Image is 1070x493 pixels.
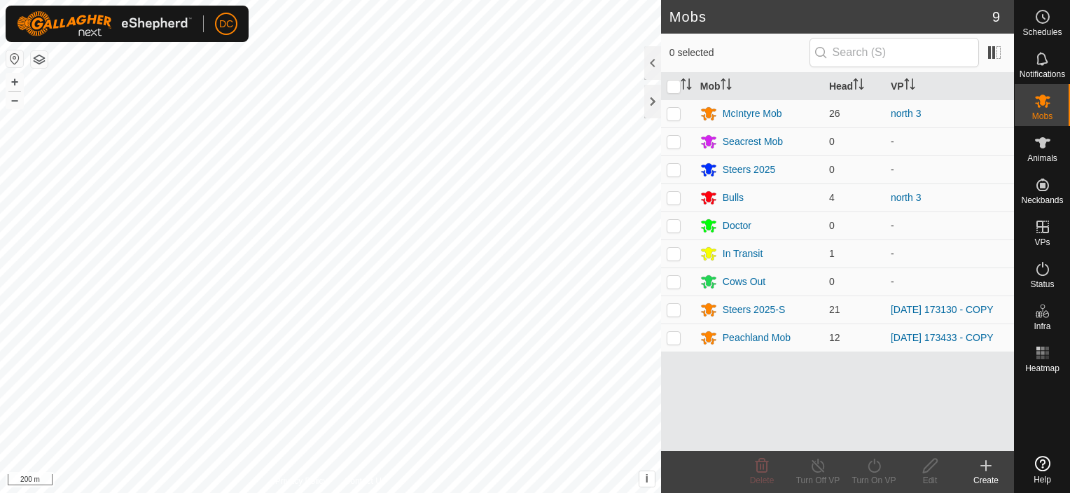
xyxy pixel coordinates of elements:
button: i [639,471,655,487]
div: Seacrest Mob [723,134,783,149]
div: Doctor [723,218,751,233]
td: - [885,239,1014,268]
div: Steers 2025 [723,162,776,177]
span: 4 [829,192,835,203]
span: 1 [829,248,835,259]
span: 21 [829,304,840,315]
span: 26 [829,108,840,119]
a: Contact Us [345,475,386,487]
span: 12 [829,332,840,343]
button: Reset Map [6,50,23,67]
span: Animals [1027,154,1057,162]
th: VP [885,73,1014,100]
span: 9 [992,6,1000,27]
div: Bulls [723,190,744,205]
span: 0 [829,276,835,287]
span: Neckbands [1021,196,1063,204]
span: Mobs [1032,112,1052,120]
span: 0 [829,164,835,175]
span: i [646,473,648,485]
a: Privacy Policy [275,475,328,487]
span: Infra [1034,322,1050,331]
span: DC [219,17,233,32]
a: [DATE] 173433 - COPY [891,332,994,343]
button: + [6,74,23,90]
span: 0 selected [669,46,810,60]
p-sorticon: Activate to sort [721,81,732,92]
p-sorticon: Activate to sort [681,81,692,92]
h2: Mobs [669,8,992,25]
td: - [885,268,1014,296]
div: Cows Out [723,275,765,289]
div: McIntyre Mob [723,106,782,121]
div: Create [958,474,1014,487]
button: Map Layers [31,51,48,68]
span: 0 [829,136,835,147]
span: Status [1030,280,1054,289]
th: Mob [695,73,824,100]
div: Turn On VP [846,474,902,487]
div: Peachland Mob [723,331,791,345]
span: Delete [750,475,774,485]
img: Gallagher Logo [17,11,192,36]
div: Edit [902,474,958,487]
button: – [6,92,23,109]
a: [DATE] 173130 - COPY [891,304,994,315]
span: Help [1034,475,1051,484]
a: Help [1015,450,1070,489]
p-sorticon: Activate to sort [904,81,915,92]
td: - [885,127,1014,155]
p-sorticon: Activate to sort [853,81,864,92]
td: - [885,155,1014,183]
div: In Transit [723,246,763,261]
input: Search (S) [810,38,979,67]
span: Schedules [1022,28,1062,36]
span: Notifications [1020,70,1065,78]
div: Steers 2025-S [723,303,786,317]
a: north 3 [891,192,922,203]
th: Head [824,73,885,100]
span: Heatmap [1025,364,1059,373]
a: north 3 [891,108,922,119]
td: - [885,211,1014,239]
span: VPs [1034,238,1050,246]
div: Turn Off VP [790,474,846,487]
span: 0 [829,220,835,231]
